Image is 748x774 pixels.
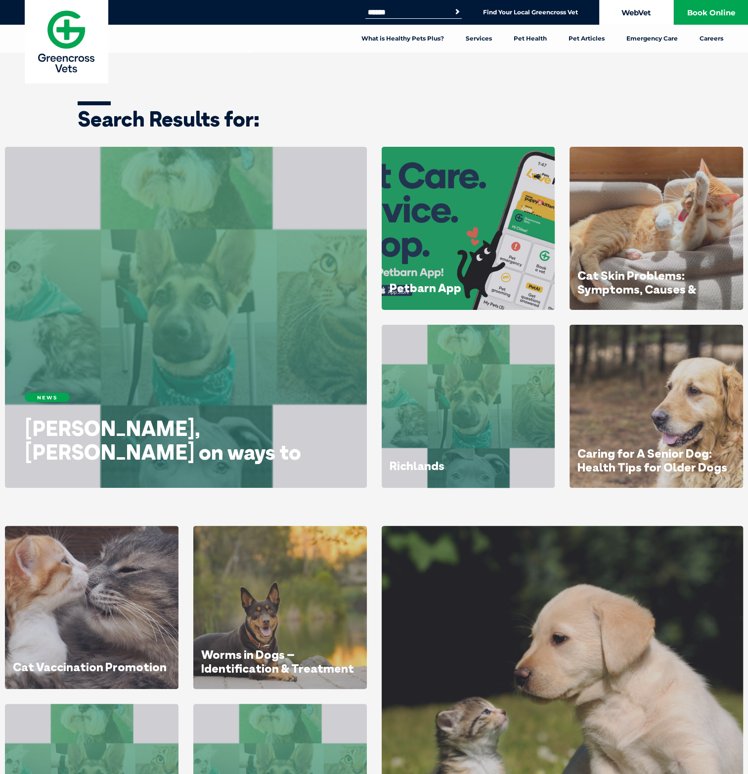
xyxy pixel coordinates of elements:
[390,280,461,295] a: Petbarn App
[351,25,455,52] a: What is Healthy Pets Plus?
[483,8,578,16] a: Find Your Local Greencross Vet
[201,647,354,676] a: Worms in Dogs – Identification & Treatment
[25,393,70,402] h6: News
[452,7,462,17] button: Search
[25,415,301,489] a: [PERSON_NAME], [PERSON_NAME] on ways to save on pet dental care
[616,25,689,52] a: Emergency Care
[390,458,444,473] a: Richlands
[689,25,734,52] a: Careers
[577,446,727,474] a: Caring for A Senior Dog: Health Tips for Older Dogs
[577,268,696,310] a: Cat Skin Problems: Symptoms, Causes & Treatments
[78,109,671,129] h1: Search Results for:
[13,659,167,674] a: Cat Vaccination Promotion
[558,25,616,52] a: Pet Articles
[455,25,503,52] a: Services
[503,25,558,52] a: Pet Health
